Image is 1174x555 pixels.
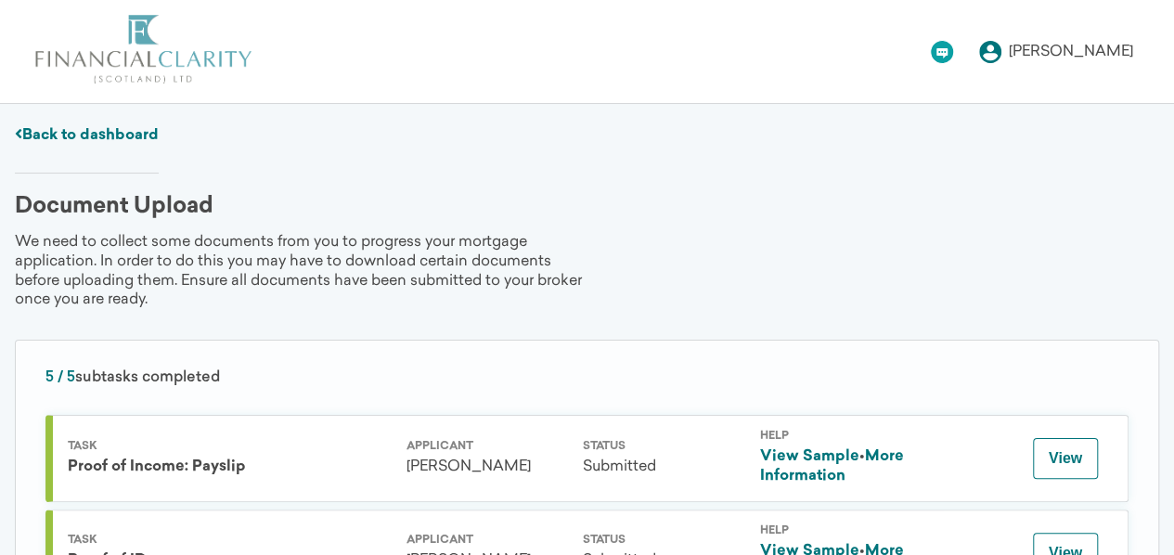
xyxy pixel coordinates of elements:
[583,535,744,546] div: Status
[1009,45,1133,59] div: [PERSON_NAME]
[759,447,921,486] div: •
[759,449,858,464] a: View Sample
[759,449,903,484] a: More Information
[15,128,159,143] a: Back to dashboard
[33,15,252,84] img: logo
[1033,438,1098,479] button: View
[45,370,1129,385] div: subtasks completed
[15,233,587,310] div: We need to collect some documents from you to progress your mortgage application. In order to do ...
[45,370,75,385] span: 5 / 5
[759,525,921,536] div: Help
[583,458,744,477] div: Submitted
[406,535,568,546] div: Applicant
[406,441,568,452] div: Applicant
[759,431,921,442] div: Help
[406,458,568,477] div: [PERSON_NAME]
[583,441,744,452] div: Status
[15,196,213,218] div: Document Upload
[68,458,392,477] div: Proof of Income: Payslip
[68,535,392,546] div: Task
[68,441,392,452] div: Task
